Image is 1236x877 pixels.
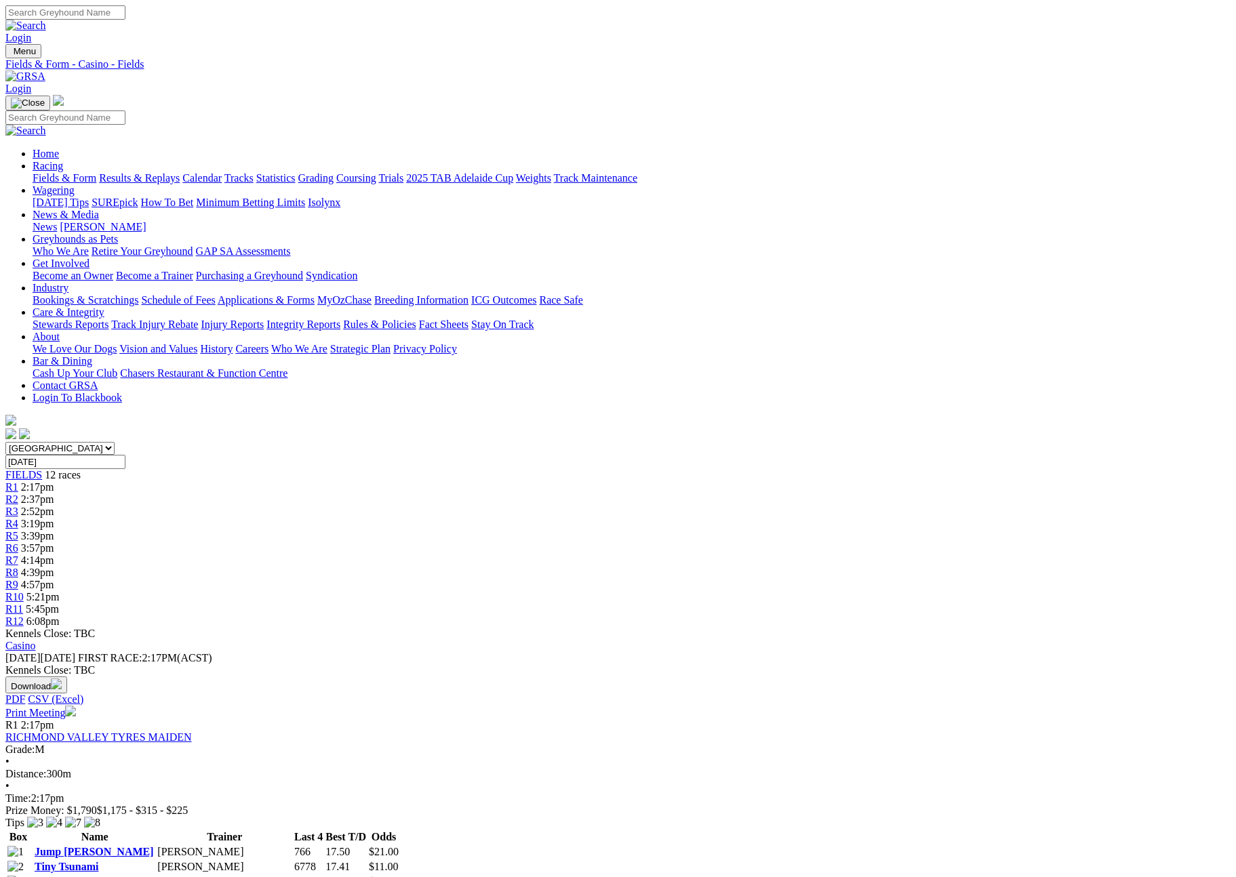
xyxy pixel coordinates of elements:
[5,58,1231,70] a: Fields & Form - Casino - Fields
[5,481,18,493] a: R1
[141,197,194,208] a: How To Bet
[5,768,46,779] span: Distance:
[33,221,1231,233] div: News & Media
[33,282,68,293] a: Industry
[5,415,16,426] img: logo-grsa-white.png
[33,355,92,367] a: Bar & Dining
[33,392,122,403] a: Login To Blackbook
[5,542,18,554] a: R6
[5,628,95,639] span: Kennels Close: TBC
[201,319,264,330] a: Injury Reports
[21,506,54,517] span: 2:52pm
[294,860,323,874] td: 6778
[21,579,54,590] span: 4:57pm
[5,70,45,83] img: GRSA
[5,768,1231,780] div: 300m
[182,172,222,184] a: Calendar
[11,98,45,108] img: Close
[5,676,67,693] button: Download
[157,830,292,844] th: Trainer
[33,197,1231,209] div: Wagering
[33,319,1231,331] div: Care & Integrity
[65,706,76,716] img: printer.svg
[5,707,76,718] a: Print Meeting
[26,615,60,627] span: 6:08pm
[33,306,104,318] a: Care & Integrity
[116,270,193,281] a: Become a Trainer
[218,294,315,306] a: Applications & Forms
[196,245,291,257] a: GAP SA Assessments
[5,743,35,755] span: Grade:
[374,294,469,306] a: Breeding Information
[5,554,18,566] a: R7
[5,518,18,529] span: R4
[5,32,31,43] a: Login
[5,506,18,517] a: R3
[5,603,23,615] a: R11
[5,20,46,32] img: Search
[308,197,340,208] a: Isolynx
[33,367,1231,380] div: Bar & Dining
[21,567,54,578] span: 4:39pm
[5,652,41,664] span: [DATE]
[33,270,113,281] a: Become an Owner
[26,591,60,603] span: 5:21pm
[33,294,138,306] a: Bookings & Scratchings
[33,270,1231,282] div: Get Involved
[5,792,31,804] span: Time:
[28,693,83,705] a: CSV (Excel)
[33,233,118,245] a: Greyhounds as Pets
[33,331,60,342] a: About
[157,860,292,874] td: [PERSON_NAME]
[33,172,1231,184] div: Racing
[5,579,18,590] a: R9
[5,455,125,469] input: Select date
[33,294,1231,306] div: Industry
[271,343,327,354] a: Who We Are
[294,830,323,844] th: Last 4
[336,172,376,184] a: Coursing
[196,270,303,281] a: Purchasing a Greyhound
[368,830,399,844] th: Odds
[5,615,24,627] a: R12
[471,294,536,306] a: ICG Outcomes
[21,719,54,731] span: 2:17pm
[516,172,551,184] a: Weights
[5,731,192,743] a: RICHMOND VALLEY TYRES MAIDEN
[5,469,42,481] a: FIELDS
[5,591,24,603] a: R10
[21,554,54,566] span: 4:14pm
[196,197,305,208] a: Minimum Betting Limits
[33,184,75,196] a: Wagering
[46,817,62,829] img: 4
[92,245,193,257] a: Retire Your Greyhound
[33,197,89,208] a: [DATE] Tips
[21,493,54,505] span: 2:37pm
[5,652,75,664] span: [DATE]
[539,294,582,306] a: Race Safe
[21,481,54,493] span: 2:17pm
[78,652,142,664] span: FIRST RACE:
[330,343,391,354] a: Strategic Plan
[33,245,1231,258] div: Greyhounds as Pets
[33,367,117,379] a: Cash Up Your Club
[35,846,154,857] a: Jump [PERSON_NAME]
[14,46,36,56] span: Menu
[33,258,89,269] a: Get Involved
[5,44,41,58] button: Toggle navigation
[7,861,24,873] img: 2
[325,860,367,874] td: 17.41
[33,343,117,354] a: We Love Our Dogs
[120,367,287,379] a: Chasers Restaurant & Function Centre
[141,294,215,306] a: Schedule of Fees
[5,567,18,578] a: R8
[317,294,372,306] a: MyOzChase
